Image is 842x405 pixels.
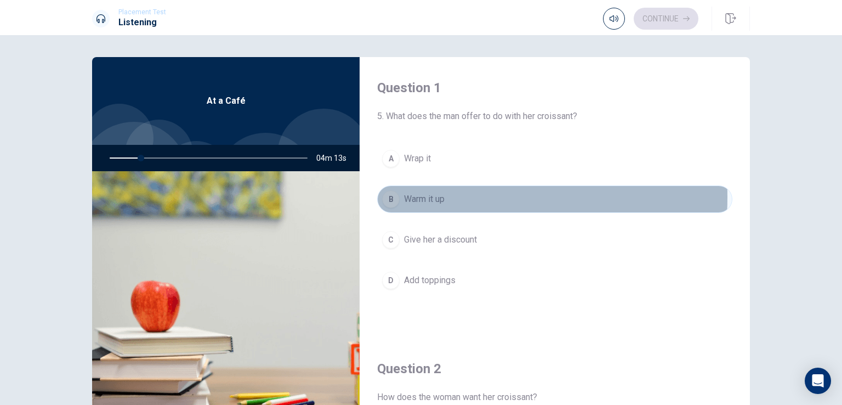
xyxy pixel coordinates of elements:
h4: Question 2 [377,360,732,378]
span: Wrap it [404,152,431,165]
button: DAdd toppings [377,267,732,294]
div: C [382,231,400,249]
span: Give her a discount [404,233,477,246]
div: A [382,150,400,167]
h1: Listening [118,16,166,29]
span: 04m 13s [316,145,355,171]
span: Warm it up [404,193,445,206]
h4: Question 1 [377,79,732,97]
button: CGive her a discount [377,226,732,254]
div: D [382,272,400,289]
span: Placement Test [118,8,166,16]
span: How does the woman want her croissant? [377,391,732,404]
span: 5. What does the man offer to do with her croissant? [377,110,732,123]
span: Add toppings [404,274,456,287]
button: BWarm it up [377,185,732,213]
div: B [382,190,400,208]
button: AWrap it [377,145,732,172]
div: Open Intercom Messenger [805,368,831,394]
span: At a Café [207,94,246,108]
